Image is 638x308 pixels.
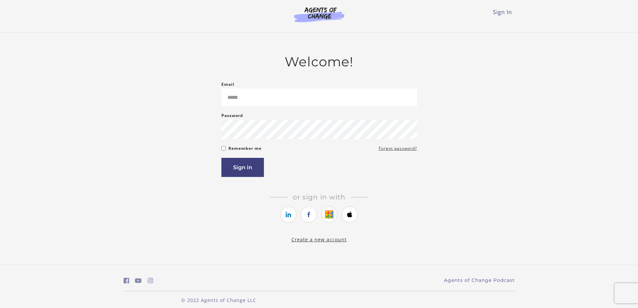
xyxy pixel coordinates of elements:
[493,8,512,16] a: Sign In
[444,277,515,284] a: Agents of Change Podcast
[287,7,351,22] img: Agents of Change Logo
[291,236,347,243] a: Create a new account
[124,278,129,284] i: https://www.facebook.com/groups/aswbtestprep (Open in a new window)
[124,297,314,304] p: © 2022 Agents of Change LLC
[135,276,142,286] a: https://www.youtube.com/c/AgentsofChangeTestPrepbyMeaganMitchell (Open in a new window)
[135,278,142,284] i: https://www.youtube.com/c/AgentsofChangeTestPrepbyMeaganMitchell (Open in a new window)
[221,112,243,120] label: Password
[221,80,234,88] label: Email
[124,276,129,286] a: https://www.facebook.com/groups/aswbtestprep (Open in a new window)
[221,54,417,70] h2: Welcome!
[321,206,337,223] a: https://courses.thinkific.com/users/auth/google?ss%5Breferral%5D=&ss%5Buser_return_to%5D=&ss%5Bvi...
[221,158,264,177] button: Sign in
[280,206,296,223] a: https://courses.thinkific.com/users/auth/linkedin?ss%5Breferral%5D=&ss%5Buser_return_to%5D=&ss%5B...
[379,144,417,152] a: Forgot password?
[301,206,317,223] a: https://courses.thinkific.com/users/auth/facebook?ss%5Breferral%5D=&ss%5Buser_return_to%5D=&ss%5B...
[342,206,358,223] a: https://courses.thinkific.com/users/auth/apple?ss%5Breferral%5D=&ss%5Buser_return_to%5D=&ss%5Bvis...
[287,193,351,201] span: Or sign in with
[148,278,153,284] i: https://www.instagram.com/agentsofchangeprep/ (Open in a new window)
[148,276,153,286] a: https://www.instagram.com/agentsofchangeprep/ (Open in a new window)
[228,144,262,152] label: Remember me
